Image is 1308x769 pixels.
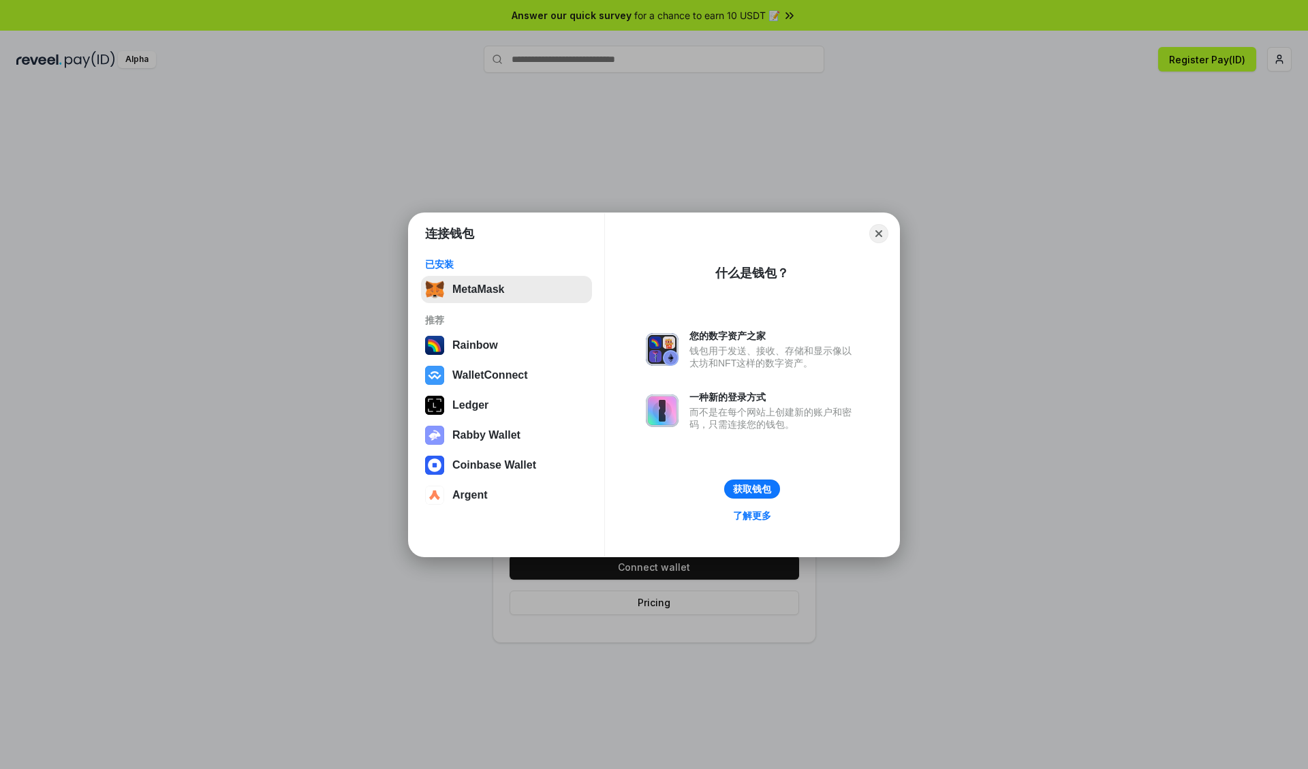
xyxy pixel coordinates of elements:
[689,406,858,430] div: 而不是在每个网站上创建新的账户和密码，只需连接您的钱包。
[689,391,858,403] div: 一种新的登录方式
[733,509,771,522] div: 了解更多
[425,280,444,299] img: svg+xml,%3Csvg%20fill%3D%22none%22%20height%3D%2233%22%20viewBox%3D%220%200%2035%2033%22%20width%...
[452,429,520,441] div: Rabby Wallet
[733,483,771,495] div: 获取钱包
[425,225,474,242] h1: 连接钱包
[715,265,789,281] div: 什么是钱包？
[421,482,592,509] button: Argent
[425,426,444,445] img: svg+xml,%3Csvg%20xmlns%3D%22http%3A%2F%2Fwww.w3.org%2F2000%2Fsvg%22%20fill%3D%22none%22%20viewBox...
[689,345,858,369] div: 钱包用于发送、接收、存储和显示像以太坊和NFT这样的数字资产。
[724,480,780,499] button: 获取钱包
[452,399,488,411] div: Ledger
[421,452,592,479] button: Coinbase Wallet
[725,507,779,524] a: 了解更多
[452,489,488,501] div: Argent
[646,333,679,366] img: svg+xml,%3Csvg%20xmlns%3D%22http%3A%2F%2Fwww.w3.org%2F2000%2Fsvg%22%20fill%3D%22none%22%20viewBox...
[421,276,592,303] button: MetaMask
[425,366,444,385] img: svg+xml,%3Csvg%20width%3D%2228%22%20height%3D%2228%22%20viewBox%3D%220%200%2028%2028%22%20fill%3D...
[646,394,679,427] img: svg+xml,%3Csvg%20xmlns%3D%22http%3A%2F%2Fwww.w3.org%2F2000%2Fsvg%22%20fill%3D%22none%22%20viewBox...
[425,258,588,270] div: 已安装
[689,330,858,342] div: 您的数字资产之家
[421,392,592,419] button: Ledger
[425,314,588,326] div: 推荐
[869,224,888,243] button: Close
[425,396,444,415] img: svg+xml,%3Csvg%20xmlns%3D%22http%3A%2F%2Fwww.w3.org%2F2000%2Fsvg%22%20width%3D%2228%22%20height%3...
[452,283,504,296] div: MetaMask
[452,369,528,381] div: WalletConnect
[452,339,498,351] div: Rainbow
[452,459,536,471] div: Coinbase Wallet
[425,336,444,355] img: svg+xml,%3Csvg%20width%3D%22120%22%20height%3D%22120%22%20viewBox%3D%220%200%20120%20120%22%20fil...
[421,332,592,359] button: Rainbow
[425,486,444,505] img: svg+xml,%3Csvg%20width%3D%2228%22%20height%3D%2228%22%20viewBox%3D%220%200%2028%2028%22%20fill%3D...
[421,422,592,449] button: Rabby Wallet
[425,456,444,475] img: svg+xml,%3Csvg%20width%3D%2228%22%20height%3D%2228%22%20viewBox%3D%220%200%2028%2028%22%20fill%3D...
[421,362,592,389] button: WalletConnect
